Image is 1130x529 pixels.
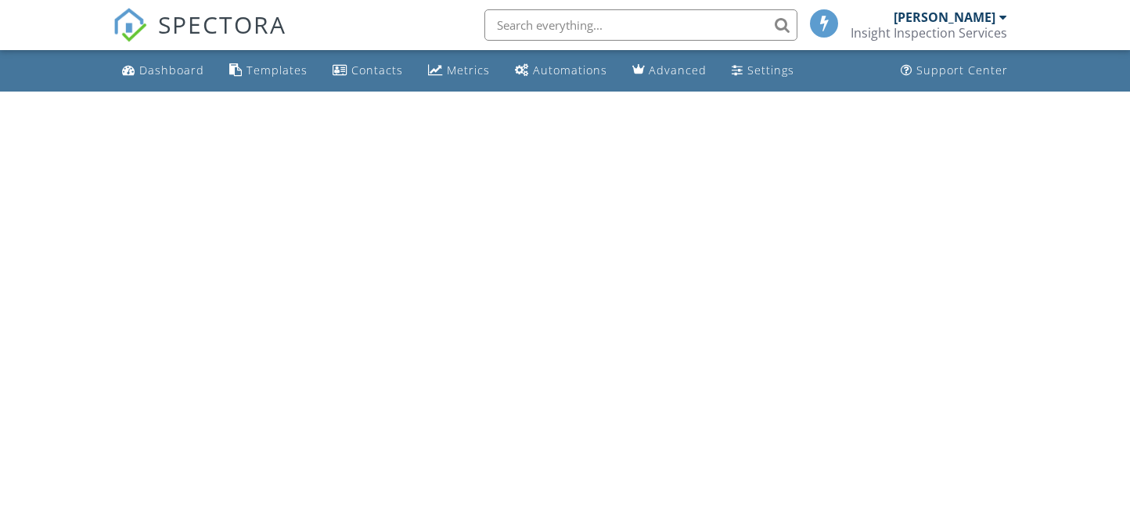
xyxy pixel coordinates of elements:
[649,63,707,77] div: Advanced
[113,21,286,54] a: SPECTORA
[851,25,1007,41] div: Insight Inspection Services
[447,63,490,77] div: Metrics
[509,56,614,85] a: Automations (Basic)
[894,56,1014,85] a: Support Center
[158,8,286,41] span: SPECTORA
[223,56,314,85] a: Templates
[533,63,607,77] div: Automations
[725,56,801,85] a: Settings
[626,56,713,85] a: Advanced
[351,63,403,77] div: Contacts
[247,63,308,77] div: Templates
[747,63,794,77] div: Settings
[484,9,797,41] input: Search everything...
[894,9,995,25] div: [PERSON_NAME]
[116,56,211,85] a: Dashboard
[139,63,204,77] div: Dashboard
[326,56,409,85] a: Contacts
[113,8,147,42] img: The Best Home Inspection Software - Spectora
[422,56,496,85] a: Metrics
[916,63,1008,77] div: Support Center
